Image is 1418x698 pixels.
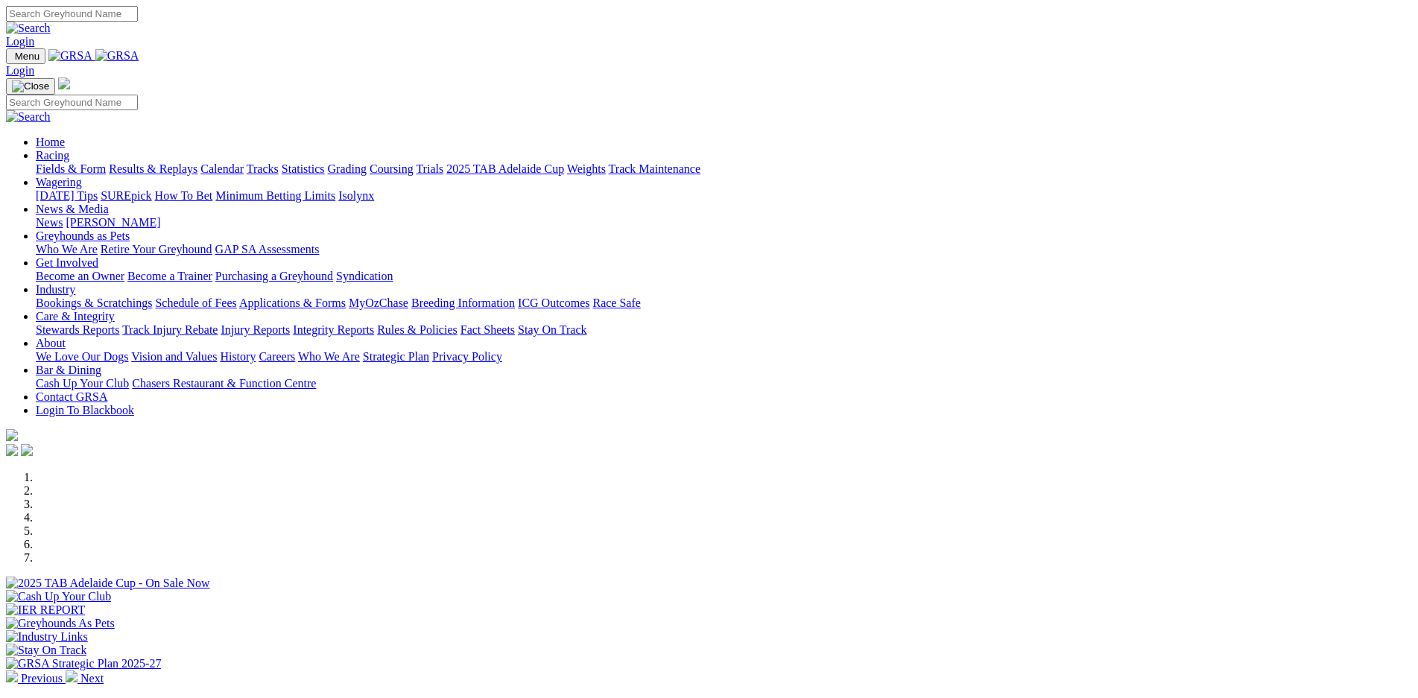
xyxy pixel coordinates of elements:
[127,270,212,282] a: Become a Trainer
[36,270,124,282] a: Become an Owner
[6,617,115,630] img: Greyhounds As Pets
[36,377,1412,390] div: Bar & Dining
[36,162,106,175] a: Fields & Form
[36,136,65,148] a: Home
[36,377,129,390] a: Cash Up Your Club
[36,243,1412,256] div: Greyhounds as Pets
[370,162,414,175] a: Coursing
[66,672,104,685] a: Next
[215,189,335,202] a: Minimum Betting Limits
[36,364,101,376] a: Bar & Dining
[48,49,92,63] img: GRSA
[298,350,360,363] a: Who We Are
[6,22,51,35] img: Search
[6,672,66,685] a: Previous
[6,35,34,48] a: Login
[6,64,34,77] a: Login
[36,229,130,242] a: Greyhounds as Pets
[36,323,1412,337] div: Care & Integrity
[36,149,69,162] a: Racing
[518,296,589,309] a: ICG Outcomes
[6,590,111,603] img: Cash Up Your Club
[101,189,151,202] a: SUREpick
[609,162,700,175] a: Track Maintenance
[80,672,104,685] span: Next
[592,296,640,309] a: Race Safe
[36,310,115,323] a: Care & Integrity
[6,657,161,670] img: GRSA Strategic Plan 2025-27
[122,323,218,336] a: Track Injury Rebate
[36,243,98,256] a: Who We Are
[239,296,346,309] a: Applications & Forms
[6,6,138,22] input: Search
[36,216,63,229] a: News
[293,323,374,336] a: Integrity Reports
[36,390,107,403] a: Contact GRSA
[36,350,128,363] a: We Love Our Dogs
[6,48,45,64] button: Toggle navigation
[215,243,320,256] a: GAP SA Assessments
[6,670,18,682] img: chevron-left-pager-white.svg
[215,270,333,282] a: Purchasing a Greyhound
[518,323,586,336] a: Stay On Track
[21,672,63,685] span: Previous
[36,270,1412,283] div: Get Involved
[460,323,515,336] a: Fact Sheets
[411,296,515,309] a: Breeding Information
[36,404,134,416] a: Login To Blackbook
[6,644,86,657] img: Stay On Track
[338,189,374,202] a: Isolynx
[200,162,244,175] a: Calendar
[36,189,98,202] a: [DATE] Tips
[36,283,75,296] a: Industry
[336,270,393,282] a: Syndication
[155,189,213,202] a: How To Bet
[6,630,88,644] img: Industry Links
[416,162,443,175] a: Trials
[221,323,290,336] a: Injury Reports
[36,162,1412,176] div: Racing
[58,77,70,89] img: logo-grsa-white.png
[66,216,160,229] a: [PERSON_NAME]
[66,670,77,682] img: chevron-right-pager-white.svg
[36,350,1412,364] div: About
[6,95,138,110] input: Search
[567,162,606,175] a: Weights
[15,51,39,62] span: Menu
[21,444,33,456] img: twitter.svg
[36,256,98,269] a: Get Involved
[432,350,502,363] a: Privacy Policy
[36,203,109,215] a: News & Media
[282,162,325,175] a: Statistics
[259,350,295,363] a: Careers
[6,429,18,441] img: logo-grsa-white.png
[101,243,212,256] a: Retire Your Greyhound
[6,444,18,456] img: facebook.svg
[349,296,408,309] a: MyOzChase
[36,189,1412,203] div: Wagering
[36,216,1412,229] div: News & Media
[95,49,139,63] img: GRSA
[6,577,210,590] img: 2025 TAB Adelaide Cup - On Sale Now
[363,350,429,363] a: Strategic Plan
[132,377,316,390] a: Chasers Restaurant & Function Centre
[12,80,49,92] img: Close
[36,296,1412,310] div: Industry
[155,296,236,309] a: Schedule of Fees
[6,603,85,617] img: IER REPORT
[247,162,279,175] a: Tracks
[6,78,55,95] button: Toggle navigation
[36,176,82,188] a: Wagering
[36,323,119,336] a: Stewards Reports
[109,162,197,175] a: Results & Replays
[36,337,66,349] a: About
[446,162,564,175] a: 2025 TAB Adelaide Cup
[6,110,51,124] img: Search
[220,350,256,363] a: History
[36,296,152,309] a: Bookings & Scratchings
[377,323,458,336] a: Rules & Policies
[131,350,217,363] a: Vision and Values
[328,162,367,175] a: Grading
